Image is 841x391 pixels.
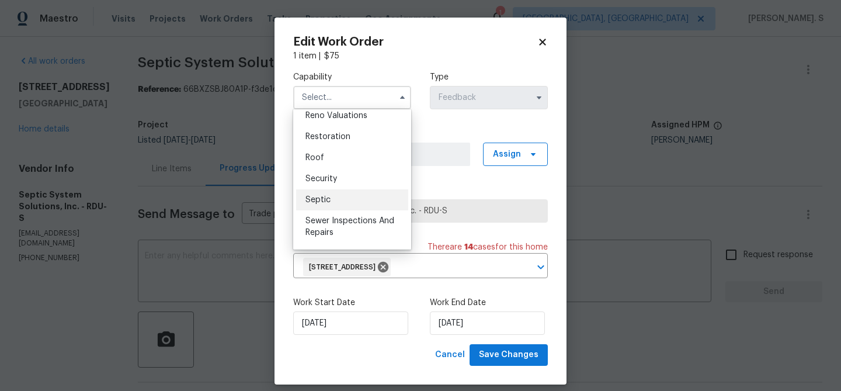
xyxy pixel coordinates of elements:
[293,312,408,335] input: M/D/YYYY
[293,50,548,62] div: 1 item |
[324,52,339,60] span: $ 75
[479,348,538,362] span: Save Changes
[435,348,465,362] span: Cancel
[533,259,549,275] button: Open
[493,148,521,160] span: Assign
[293,36,537,48] h2: Edit Work Order
[464,243,473,251] span: 14
[470,344,548,366] button: Save Changes
[309,262,380,272] span: [STREET_ADDRESS]
[428,241,548,253] span: There are case s for this home
[305,196,331,204] span: Septic
[305,133,350,141] span: Restoration
[293,185,548,196] label: Trade Partner
[305,112,367,120] span: Reno Valuations
[293,71,411,83] label: Capability
[430,297,548,309] label: Work End Date
[532,91,546,105] button: Show options
[305,175,337,183] span: Security
[293,86,411,109] input: Select...
[303,205,538,217] span: Septic System Solutions, Inc. - RDU-S
[395,91,409,105] button: Hide options
[430,71,548,83] label: Type
[305,154,324,162] span: Roof
[430,344,470,366] button: Cancel
[293,128,548,140] label: Work Order Manager
[305,217,394,237] span: Sewer Inspections And Repairs
[303,258,391,276] div: [STREET_ADDRESS]
[293,297,411,309] label: Work Start Date
[430,312,545,335] input: M/D/YYYY
[430,86,548,109] input: Select...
